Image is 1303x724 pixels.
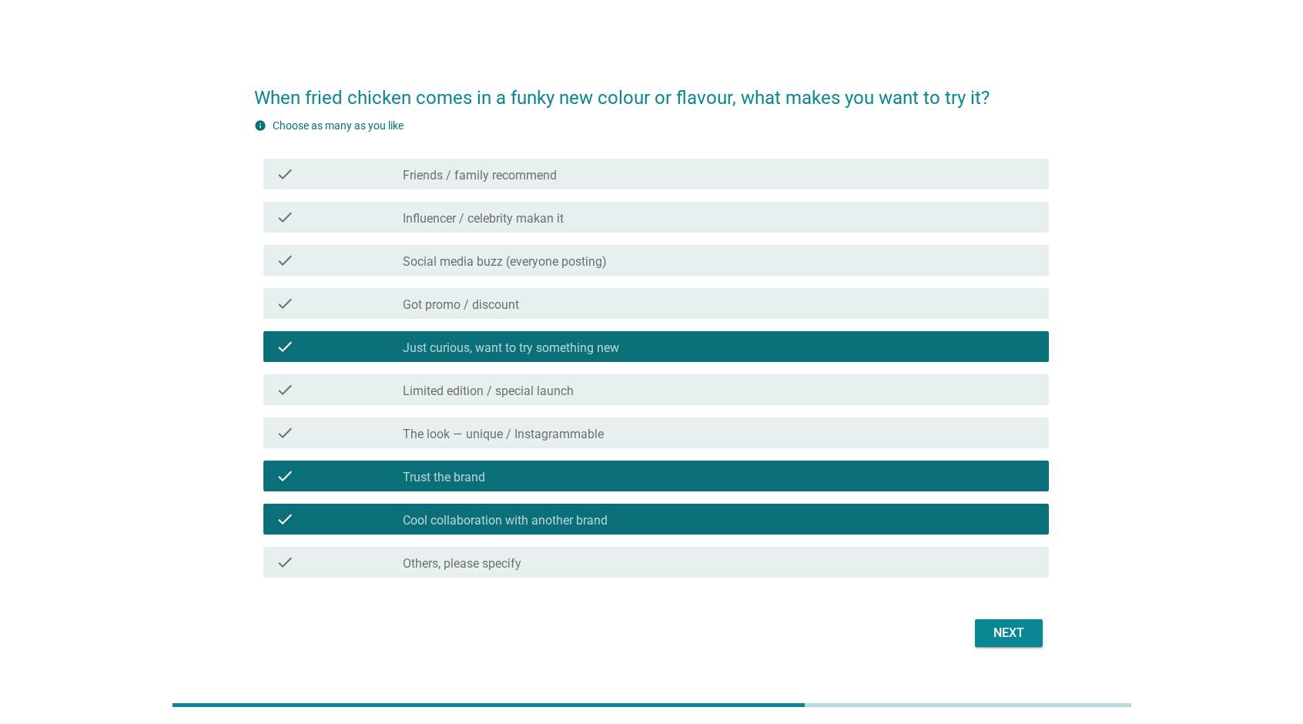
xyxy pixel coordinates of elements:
[276,553,294,571] i: check
[403,384,574,399] label: Limited edition / special launch
[403,211,564,226] label: Influencer / celebrity makan it
[403,470,485,485] label: Trust the brand
[276,467,294,485] i: check
[276,380,294,399] i: check
[403,427,604,442] label: The look — unique / Instagrammable
[276,510,294,528] i: check
[18,682,1285,702] div: Powered by
[254,119,266,132] i: info
[403,340,619,356] label: Just curious, want to try something new
[276,165,294,183] i: check
[276,294,294,313] i: check
[276,337,294,356] i: check
[276,424,294,442] i: check
[273,119,404,132] label: Choose as many as you like
[276,251,294,270] i: check
[975,619,1043,647] button: Next
[403,297,519,313] label: Got promo / discount
[276,208,294,226] i: check
[403,513,608,528] label: Cool collaboration with another brand
[987,624,1030,642] div: Next
[671,683,703,701] a: [URL]
[403,168,557,183] label: Friends / family recommend
[403,556,521,571] label: Others, please specify
[403,254,607,270] label: Social media buzz (everyone posting)
[254,69,1049,112] h2: When fried chicken comes in a funky new colour or flavour, what makes you want to try it?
